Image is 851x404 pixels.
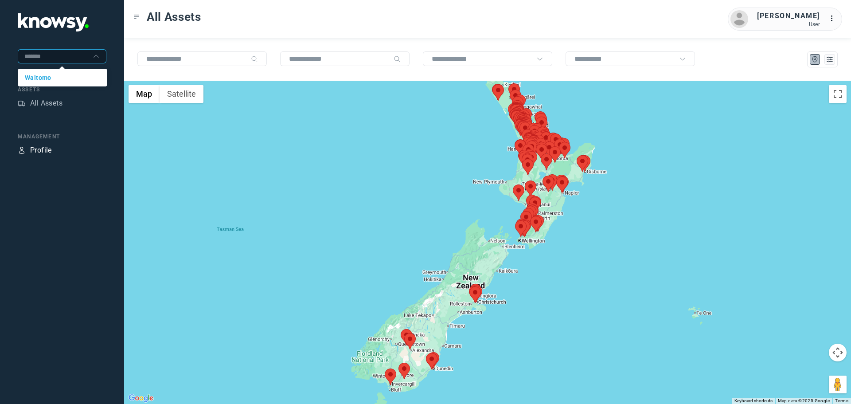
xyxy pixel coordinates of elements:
a: Open this area in Google Maps (opens a new window) [126,392,156,404]
a: Terms (opens in new tab) [835,398,848,403]
button: Drag Pegman onto the map to open Street View [829,376,847,393]
div: Profile [30,145,52,156]
div: List [826,55,834,63]
div: : [829,13,839,24]
div: All Assets [30,98,62,109]
div: Management [18,133,106,141]
span: Waitomo [25,74,51,81]
div: Assets [18,86,106,94]
img: Google [126,392,156,404]
div: Map [811,55,819,63]
button: Keyboard shortcuts [734,398,773,404]
button: Show street map [129,85,160,103]
a: AssetsAll Assets [18,98,62,109]
tspan: ... [829,15,838,22]
a: ProfileProfile [18,145,52,156]
img: Application Logo [18,13,89,31]
span: Map data ©2025 Google [778,398,830,403]
span: All Assets [147,9,201,25]
div: : [829,13,839,25]
img: avatar.png [730,10,748,28]
div: Search [251,55,258,63]
button: Toggle fullscreen view [829,85,847,103]
div: Toggle Menu [133,14,140,20]
div: Assets [18,99,26,107]
div: [PERSON_NAME] [757,11,820,21]
div: Search [394,55,401,63]
button: Map camera controls [829,344,847,361]
button: Show satellite imagery [160,85,203,103]
div: Profile [18,146,26,154]
div: User [757,21,820,27]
